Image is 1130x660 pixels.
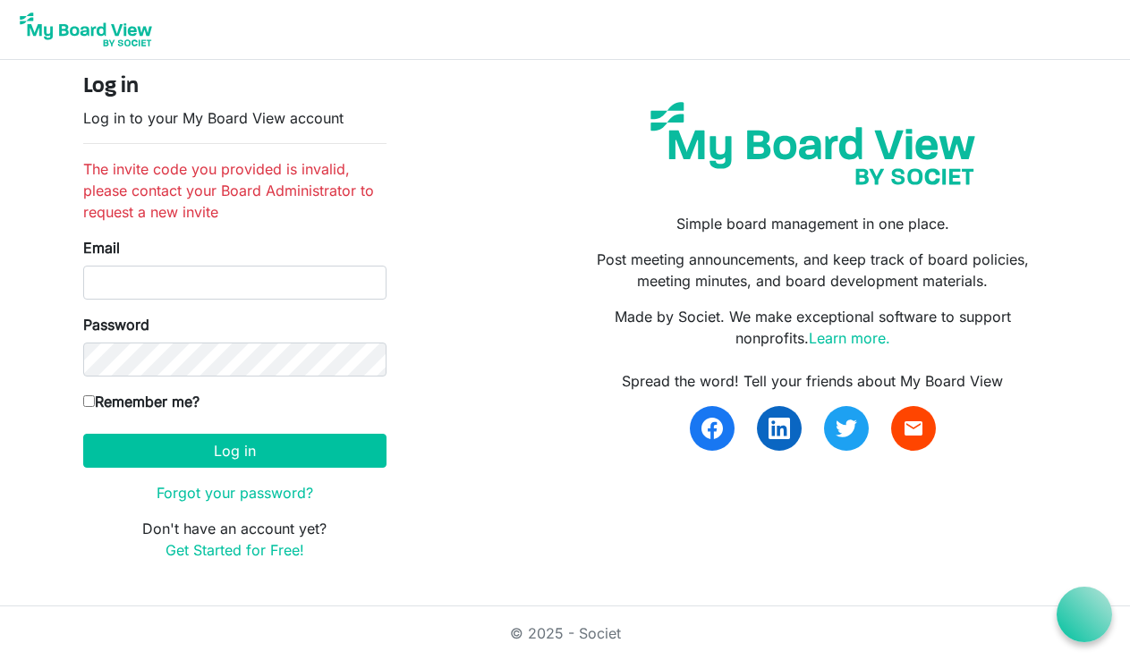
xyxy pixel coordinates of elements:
[891,406,936,451] a: email
[510,624,621,642] a: © 2025 - Societ
[83,314,149,335] label: Password
[578,370,1047,392] div: Spread the word! Tell your friends about My Board View
[836,418,857,439] img: twitter.svg
[14,7,157,52] img: My Board View Logo
[83,74,387,100] h4: Log in
[166,541,304,559] a: Get Started for Free!
[809,329,890,347] a: Learn more.
[83,237,120,258] label: Email
[83,395,95,407] input: Remember me?
[637,89,989,199] img: my-board-view-societ.svg
[83,158,387,223] li: The invite code you provided is invalid, please contact your Board Administrator to request a new...
[578,306,1047,349] p: Made by Societ. We make exceptional software to support nonprofits.
[83,518,387,561] p: Don't have an account yet?
[157,484,313,502] a: Forgot your password?
[769,418,790,439] img: linkedin.svg
[83,391,200,412] label: Remember me?
[903,418,924,439] span: email
[578,249,1047,292] p: Post meeting announcements, and keep track of board policies, meeting minutes, and board developm...
[83,434,387,468] button: Log in
[578,213,1047,234] p: Simple board management in one place.
[701,418,723,439] img: facebook.svg
[83,107,387,129] p: Log in to your My Board View account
